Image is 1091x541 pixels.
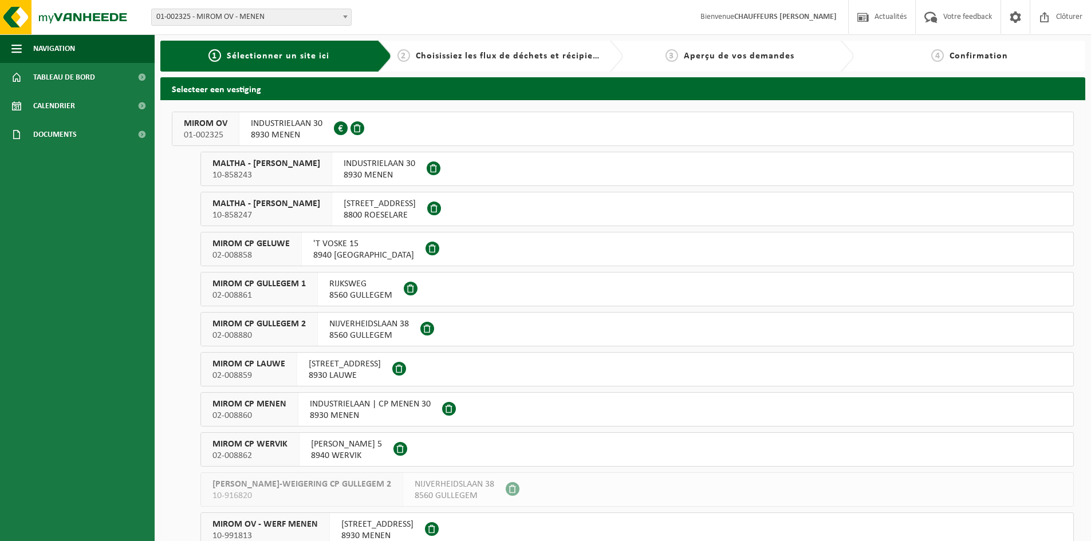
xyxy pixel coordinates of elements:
[212,158,320,169] span: MALTHA - [PERSON_NAME]
[329,330,409,341] span: 8560 GULLEGEM
[212,439,287,450] span: MIROM CP WERVIK
[329,318,409,330] span: NIJVERHEIDSLAAN 38
[160,77,1085,100] h2: Selecteer een vestiging
[734,13,837,21] strong: CHAUFFEURS [PERSON_NAME]
[251,118,322,129] span: INDUSTRIELAAN 30
[310,398,431,410] span: INDUSTRIELAAN | CP MENEN 30
[251,129,322,141] span: 8930 MENEN
[212,330,306,341] span: 02-008880
[212,250,290,261] span: 02-008858
[200,152,1074,186] button: MALTHA - [PERSON_NAME] 10-858243 INDUSTRIELAAN 308930 MENEN
[309,358,381,370] span: [STREET_ADDRESS]
[212,370,285,381] span: 02-008859
[344,210,416,221] span: 8800 ROESELARE
[200,232,1074,266] button: MIROM CP GELUWE 02-008858 'T VOSKE 158940 [GEOGRAPHIC_DATA]
[227,52,329,61] span: Sélectionner un site ici
[313,250,414,261] span: 8940 [GEOGRAPHIC_DATA]
[309,370,381,381] span: 8930 LAUWE
[33,63,95,92] span: Tableau de bord
[33,34,75,63] span: Navigation
[212,410,286,421] span: 02-008860
[200,272,1074,306] button: MIROM CP GULLEGEM 1 02-008861 RIJKSWEG8560 GULLEGEM
[311,450,382,461] span: 8940 WERVIK
[33,120,77,149] span: Documents
[33,92,75,120] span: Calendrier
[200,392,1074,427] button: MIROM CP MENEN 02-008860 INDUSTRIELAAN | CP MENEN 308930 MENEN
[212,479,391,490] span: [PERSON_NAME]-WEIGERING CP GULLEGEM 2
[344,198,416,210] span: [STREET_ADDRESS]
[313,238,414,250] span: 'T VOSKE 15
[200,192,1074,226] button: MALTHA - [PERSON_NAME] 10-858247 [STREET_ADDRESS]8800 ROESELARE
[397,49,410,62] span: 2
[415,490,494,501] span: 8560 GULLEGEM
[310,410,431,421] span: 8930 MENEN
[212,238,290,250] span: MIROM CP GELUWE
[341,519,413,530] span: [STREET_ADDRESS]
[152,9,351,25] span: 01-002325 - MIROM OV - MENEN
[344,169,415,181] span: 8930 MENEN
[329,278,392,290] span: RIJKSWEG
[329,290,392,301] span: 8560 GULLEGEM
[212,198,320,210] span: MALTHA - [PERSON_NAME]
[665,49,678,62] span: 3
[212,278,306,290] span: MIROM CP GULLEGEM 1
[950,52,1008,61] span: Confirmation
[200,432,1074,467] button: MIROM CP WERVIK 02-008862 [PERSON_NAME] 58940 WERVIK
[684,52,794,61] span: Aperçu de vos demandes
[212,490,391,501] span: 10-916820
[151,9,352,26] span: 01-002325 - MIROM OV - MENEN
[416,52,606,61] span: Choisissiez les flux de déchets et récipients
[212,519,318,530] span: MIROM OV - WERF MENEN
[311,439,382,450] span: [PERSON_NAME] 5
[212,169,320,181] span: 10-858243
[184,129,227,141] span: 01-002325
[200,312,1074,346] button: MIROM CP GULLEGEM 2 02-008880 NIJVERHEIDSLAAN 388560 GULLEGEM
[212,318,306,330] span: MIROM CP GULLEGEM 2
[415,479,494,490] span: NIJVERHEIDSLAAN 38
[172,112,1074,146] button: MIROM OV 01-002325 INDUSTRIELAAN 308930 MENEN
[200,352,1074,386] button: MIROM CP LAUWE 02-008859 [STREET_ADDRESS]8930 LAUWE
[212,358,285,370] span: MIROM CP LAUWE
[344,158,415,169] span: INDUSTRIELAAN 30
[208,49,221,62] span: 1
[212,450,287,461] span: 02-008862
[212,398,286,410] span: MIROM CP MENEN
[212,290,306,301] span: 02-008861
[212,210,320,221] span: 10-858247
[184,118,227,129] span: MIROM OV
[931,49,944,62] span: 4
